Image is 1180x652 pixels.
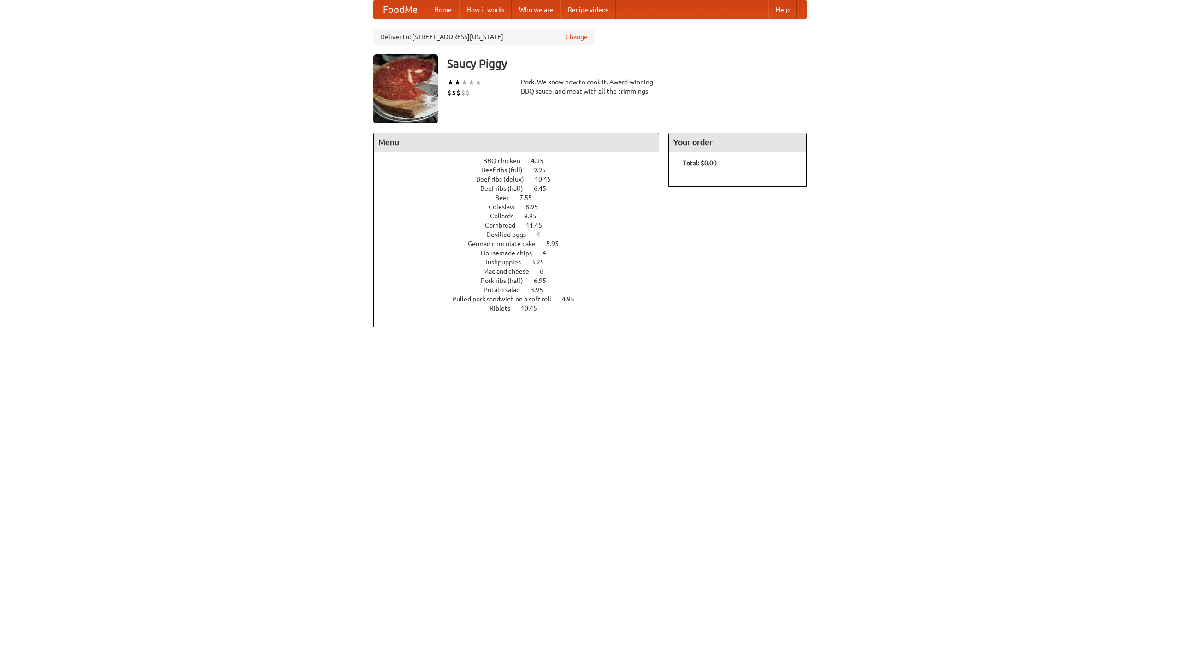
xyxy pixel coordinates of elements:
span: 11.45 [526,222,551,229]
span: Beer [495,194,518,201]
span: 6.45 [534,185,555,192]
a: Beef ribs (full) 9.95 [481,166,563,174]
span: Mac and cheese [483,268,538,275]
a: Beef ribs (half) 6.45 [480,185,563,192]
div: Pork. We know how to cook it. Award-winning BBQ sauce, and meat with all the trimmings. [521,77,659,96]
li: ★ [461,77,468,88]
li: $ [447,88,452,98]
span: 10.45 [535,176,560,183]
a: Home [427,0,459,19]
span: 4.95 [531,157,553,164]
b: Total: $0.00 [683,159,717,167]
a: German chocolate cake 5.95 [468,240,576,247]
a: Beef ribs (delux) 10.45 [476,176,568,183]
span: 4 [537,231,549,238]
a: Recipe videos [560,0,616,19]
span: Beef ribs (half) [480,185,532,192]
a: Collards 9.95 [490,212,554,220]
a: How it works [459,0,512,19]
a: Change [566,32,588,41]
span: 10.45 [521,305,546,312]
span: 3.95 [531,286,552,294]
span: 4 [543,249,555,257]
a: Pulled pork sandwich on a soft roll 4.95 [452,295,591,303]
span: 9.95 [533,166,555,174]
span: 6.95 [534,277,555,284]
span: 4.95 [562,295,584,303]
a: Potato salad 3.95 [484,286,560,294]
span: Collards [490,212,523,220]
li: $ [456,88,461,98]
li: ★ [447,77,454,88]
span: Pulled pork sandwich on a soft roll [452,295,560,303]
h4: Menu [374,133,659,152]
img: angular.jpg [373,54,438,123]
li: $ [466,88,470,98]
a: Riblets 10.45 [490,305,554,312]
span: Coleslaw [489,203,524,211]
div: Deliver to: [STREET_ADDRESS][US_STATE] [373,29,595,45]
h4: Your order [669,133,806,152]
span: Hushpuppies [483,258,530,266]
a: Hushpuppies 3.25 [483,258,561,266]
span: 5.95 [546,240,568,247]
li: ★ [475,77,482,88]
span: 3.25 [531,258,553,266]
span: BBQ chicken [483,157,530,164]
span: 8.95 [525,203,547,211]
a: Coleslaw 8.95 [489,203,555,211]
a: BBQ chicken 4.95 [483,157,560,164]
a: Pork ribs (half) 6.95 [481,277,563,284]
a: Housemade chips 4 [481,249,563,257]
a: Cornbread 11.45 [485,222,559,229]
span: Pork ribs (half) [481,277,532,284]
li: $ [461,88,466,98]
span: Potato salad [484,286,529,294]
a: Beer 7.55 [495,194,549,201]
a: Devilled eggs 4 [486,231,557,238]
span: Devilled eggs [486,231,535,238]
a: Who we are [512,0,560,19]
li: ★ [468,77,475,88]
span: German chocolate cake [468,240,545,247]
a: FoodMe [374,0,427,19]
span: 6 [540,268,553,275]
h3: Saucy Piggy [447,54,807,73]
span: Cornbread [485,222,525,229]
span: 9.95 [524,212,546,220]
span: Beef ribs (full) [481,166,532,174]
li: ★ [454,77,461,88]
span: Housemade chips [481,249,541,257]
a: Mac and cheese 6 [483,268,560,275]
span: 7.55 [519,194,541,201]
a: Help [768,0,797,19]
span: Beef ribs (delux) [476,176,533,183]
li: $ [452,88,456,98]
span: Riblets [490,305,519,312]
